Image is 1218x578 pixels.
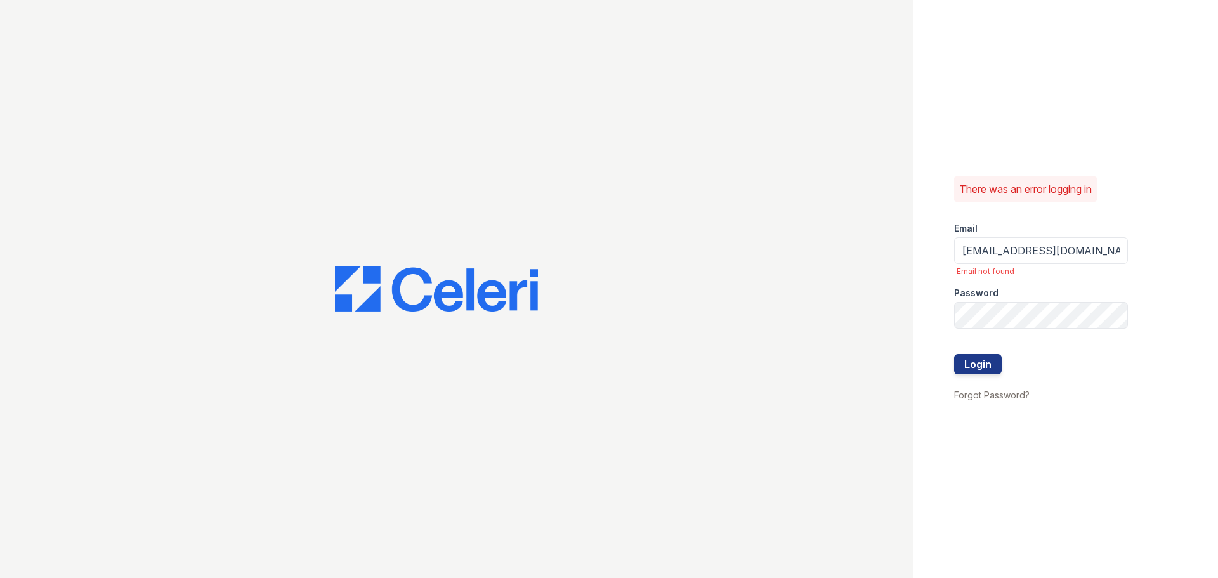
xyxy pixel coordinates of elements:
a: Forgot Password? [954,390,1030,400]
label: Password [954,287,999,299]
label: Email [954,222,978,235]
button: Login [954,354,1002,374]
img: CE_Logo_Blue-a8612792a0a2168367f1c8372b55b34899dd931a85d93a1a3d3e32e68fde9ad4.png [335,266,538,312]
p: There was an error logging in [959,181,1092,197]
span: Email not found [957,266,1128,277]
